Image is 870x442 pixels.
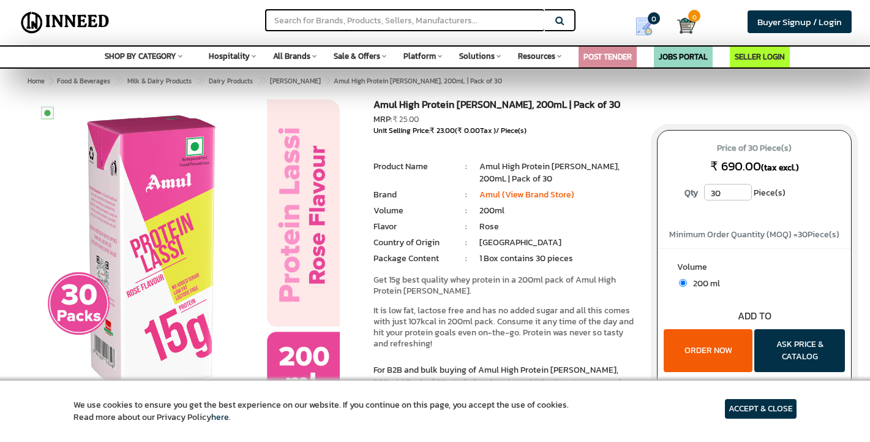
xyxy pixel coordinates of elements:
li: 1 Box contains 30 pieces [479,253,639,265]
span: Milk & Dairy Products [127,76,192,86]
a: Amul (View Brand Store) [479,188,574,201]
li: Package Content [373,253,453,265]
span: Amul High Protein [PERSON_NAME], 200mL | Pack of 30 [54,76,502,86]
span: 200 ml [687,277,720,290]
li: [GEOGRAPHIC_DATA] [479,237,639,249]
span: ₹ 0.00 [457,125,480,136]
a: POST TENDER [583,51,632,63]
a: JOBS PORTAL [659,51,708,63]
a: [PERSON_NAME] [268,74,323,88]
span: > [114,74,121,88]
a: SELLER LOGIN [735,51,785,63]
a: Dairy Products [206,74,255,88]
p: For B2B and bulk buying of Amul High Protein [PERSON_NAME], 200mL | Pack of 30 at wholesale price... [373,364,639,401]
span: ₹ 23.00 [430,125,455,136]
li: : [453,221,479,233]
li: : [453,161,479,173]
a: Milk & Dairy Products [125,74,194,88]
span: Piece(s) [754,184,786,202]
article: ACCEPT & CLOSE [725,399,797,419]
a: my Quotes 0 [620,12,677,40]
span: / Piece(s) [496,125,527,136]
li: Country of Origin [373,237,453,249]
span: Buyer Signup / Login [757,15,842,29]
span: Minimum Order Quantity (MOQ) = Piece(s) [669,228,839,241]
li: : [453,237,479,249]
img: Cart [677,17,696,35]
li: Flavor [373,221,453,233]
li: Volume [373,205,453,217]
p: Get 15g best quality whey protein in a 200ml pack of Amul High Protein [PERSON_NAME]. [373,275,639,297]
p: It is low fat, lactose free and has no added sugar and all this comes with just 107kcal in 200ml ... [373,305,639,349]
span: All Brands [273,50,310,62]
li: 200ml [479,205,639,217]
article: We use cookies to ensure you get the best experience on our website. If you continue on this page... [73,399,569,424]
li: Brand [373,189,453,201]
a: Food & Beverages [54,74,113,88]
span: Food & Beverages [57,76,110,86]
input: Search for Brands, Products, Sellers, Manufacturers... [265,9,544,31]
button: ASK PRICE & CATALOG [754,329,845,372]
img: Show My Quotes [635,17,653,36]
span: (tax excl.) [761,161,799,174]
span: Hospitality [209,50,250,62]
a: here [211,411,229,424]
span: > [257,74,263,88]
button: ORDER NOW [664,329,752,372]
a: Cart 0 [677,12,686,39]
span: 30 [798,228,808,241]
img: Inneed.Market [17,7,114,38]
span: Dairy Products [209,76,253,86]
span: > [49,76,53,86]
li: Rose [479,221,639,233]
li: : [453,205,479,217]
li: Product Name [373,161,453,173]
div: ADD TO [658,309,851,323]
label: Volume [677,261,832,276]
label: Qty [678,184,704,202]
span: Price of 30 Piece(s) [669,139,839,158]
span: Resources [518,50,555,62]
span: SHOP BY CATEGORY [105,50,176,62]
span: Solutions [459,50,495,62]
span: ₹ 690.00 [710,157,761,175]
div: MRP: [373,113,639,126]
a: Home [25,74,47,88]
span: Platform [403,50,436,62]
li: : [453,253,479,265]
span: Sale & Offers [334,50,380,62]
span: > [325,74,331,88]
span: 0 [688,10,700,22]
span: ₹ 25.00 [392,113,419,125]
li: Amul High Protein [PERSON_NAME], 200mL | Pack of 30 [479,161,639,185]
span: > [196,74,202,88]
span: [PERSON_NAME] [270,76,321,86]
span: 0 [648,12,660,25]
li: : [453,189,479,201]
img: Amul High Protein Rose Lassi, 200mL [34,99,340,406]
a: Buyer Signup / Login [748,10,852,33]
h1: Amul High Protein [PERSON_NAME], 200mL | Pack of 30 [373,99,639,113]
div: Unit Selling Price: ( Tax ) [373,126,639,136]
